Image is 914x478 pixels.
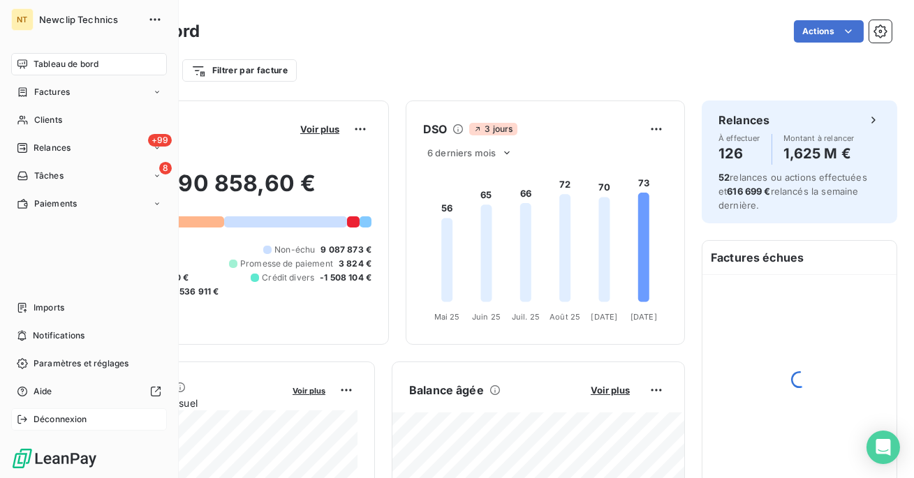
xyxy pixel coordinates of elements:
[512,312,540,322] tspan: Juil. 25
[34,197,77,210] span: Paiements
[34,58,98,70] span: Tableau de bord
[274,244,315,256] span: Non-échu
[79,170,371,211] h2: 17 390 858,60 €
[587,384,634,396] button: Voir plus
[591,384,630,396] span: Voir plus
[783,134,855,142] span: Montant à relancer
[631,312,657,322] tspan: [DATE]
[34,86,70,98] span: Factures
[591,312,618,322] tspan: [DATE]
[79,396,283,410] span: Chiffre d'affaires mensuel
[34,142,71,154] span: Relances
[262,271,314,284] span: Crédit divers
[718,172,730,183] span: 52
[409,382,484,398] h6: Balance âgée
[34,385,52,398] span: Aide
[718,142,760,165] h4: 126
[718,172,867,211] span: relances ou actions effectuées et relancés la semaine dernière.
[293,386,325,396] span: Voir plus
[34,357,128,370] span: Paramètres et réglages
[11,380,167,403] a: Aide
[783,142,855,165] h4: 1,625 M €
[423,121,447,137] h6: DSO
[339,257,371,270] span: 3 824 €
[240,257,333,270] span: Promesse de paiement
[182,59,297,82] button: Filtrer par facture
[469,123,517,135] span: 3 jours
[175,285,219,298] span: -536 911 €
[34,170,64,182] span: Tâches
[727,186,770,197] span: 616 699 €
[288,384,330,396] button: Voir plus
[434,312,460,322] tspan: Mai 25
[718,134,760,142] span: À effectuer
[472,312,501,322] tspan: Juin 25
[34,114,62,126] span: Clients
[867,431,900,464] div: Open Intercom Messenger
[11,447,98,470] img: Logo LeanPay
[39,14,140,25] span: Newclip Technics
[794,20,864,43] button: Actions
[718,112,769,128] h6: Relances
[320,244,371,256] span: 9 087 873 €
[33,329,84,342] span: Notifications
[550,312,580,322] tspan: Août 25
[300,124,339,135] span: Voir plus
[34,301,64,314] span: Imports
[702,241,897,274] h6: Factures échues
[296,123,344,135] button: Voir plus
[320,271,371,284] span: -1 508 104 €
[34,413,87,426] span: Déconnexion
[148,134,172,147] span: +99
[427,147,496,158] span: 6 derniers mois
[159,162,172,174] span: 8
[11,8,34,31] div: NT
